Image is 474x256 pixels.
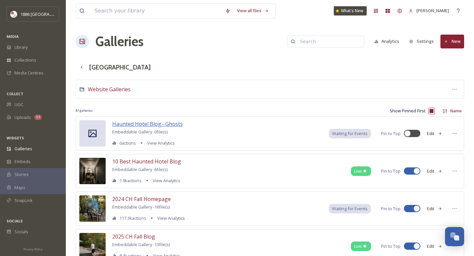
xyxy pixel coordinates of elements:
[23,245,42,253] a: Privacy Policy
[14,158,31,165] span: Embeds
[89,63,151,72] h3: [GEOGRAPHIC_DATA]
[20,11,72,17] span: 1886 [GEOGRAPHIC_DATA]
[381,206,401,212] span: Pin to Top
[297,35,361,48] input: Search
[381,168,401,174] span: Pin to Top
[147,140,175,146] span: View Analytics
[14,114,31,121] span: Uploads
[424,202,445,215] button: Edit
[144,139,175,147] a: View Analytics
[14,197,33,204] span: SnapLink
[332,206,368,212] span: Waiting for Events
[88,86,131,93] span: Website Galleries
[91,4,222,18] input: Search your library
[119,215,146,221] span: 117.3k actions
[112,195,171,203] span: 2024 CH Fall Homepage
[416,8,449,14] span: [PERSON_NAME]
[424,127,445,140] button: Edit
[234,4,272,17] a: View all files
[153,178,180,184] span: View Analytics
[119,140,136,146] span: 0 actions
[371,35,406,48] a: Analytics
[354,243,362,249] span: Live
[11,11,17,17] img: logos.png
[14,44,28,50] span: Library
[154,214,185,222] a: View Analytics
[448,105,464,116] div: Name
[406,4,452,17] a: [PERSON_NAME]
[440,35,464,48] button: New
[390,108,426,114] span: Show Pinned First
[7,218,23,223] span: SOCIALS
[424,165,445,178] button: Edit
[14,70,43,76] span: Media Centres
[112,242,170,247] span: Embeddable Gallery - 13 file(s)
[14,171,29,178] span: Stories
[371,35,403,48] button: Analytics
[14,185,25,191] span: Maps
[14,57,36,63] span: Collections
[445,227,464,246] button: Open Chat
[112,129,168,135] span: Embeddable Gallery - 0 file(s)
[79,158,106,184] img: 8af696b6-1f25-4320-a8c3-ba604386a2ff.jpg
[7,91,23,96] span: COLLECT
[332,130,368,137] span: Waiting for Events
[79,195,106,222] img: 08dcc526-ee60-4b57-91cf-da4f7f768fb8.jpg
[406,35,440,48] a: Settings
[149,177,180,185] a: View Analytics
[112,120,183,128] span: Haunted Hotel Blog--Ghosts
[7,135,24,140] span: WIDGETS
[112,158,181,165] span: 10 Best Haunted Hotel Blog
[34,115,42,120] div: 94
[406,35,437,48] button: Settings
[334,6,367,15] a: What's New
[112,166,168,172] span: Embeddable Gallery - 6 file(s)
[354,168,362,174] span: Live
[14,101,23,108] span: UGC
[95,32,144,51] a: Galleries
[7,34,19,39] span: MEDIA
[112,233,155,240] span: 2025 CH Fall Blog
[381,130,401,137] span: Pin to Top
[119,178,142,184] span: 1.9k actions
[381,243,401,249] span: Pin to Top
[157,215,185,221] span: View Analytics
[14,229,28,235] span: Socials
[76,108,92,113] span: 87 galleries
[23,247,42,251] span: Privacy Policy
[112,204,170,210] span: Embeddable Gallery - 16 file(s)
[424,240,445,253] button: Edit
[14,146,32,152] span: Galleries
